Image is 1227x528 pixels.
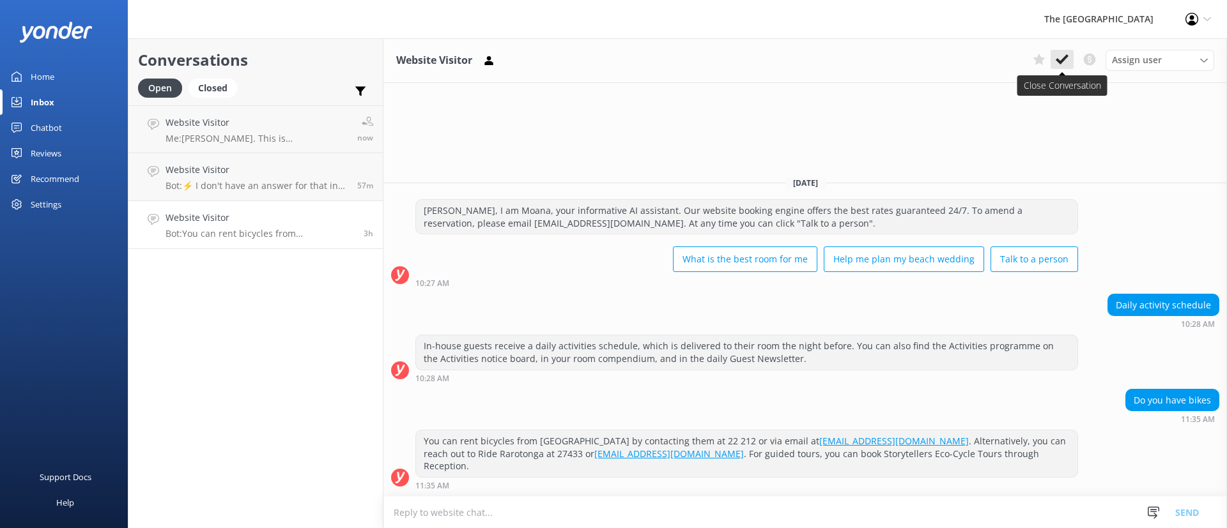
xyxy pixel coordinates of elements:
[166,163,348,177] h4: Website Visitor
[416,430,1077,477] div: You can rent bicycles from [GEOGRAPHIC_DATA] by contacting them at 22 212 or via email at . Alter...
[166,228,354,239] p: Bot: You can rent bicycles from [GEOGRAPHIC_DATA] by contacting them at 22 212 or via email at [E...
[415,481,1078,490] div: Oct 04 2025 11:35am (UTC -10:00) Pacific/Honolulu
[594,448,744,460] a: [EMAIL_ADDRESS][DOMAIN_NAME]
[128,201,383,249] a: Website VisitorBot:You can rent bicycles from [GEOGRAPHIC_DATA] by contacting them at 22 212 or v...
[1108,294,1219,316] div: Daily activity schedule
[1181,416,1215,423] strong: 11:35 AM
[189,80,243,94] a: Closed
[31,89,54,115] div: Inbox
[357,132,373,143] span: Oct 04 2025 02:53pm (UTC -10:00) Pacific/Honolulu
[415,482,449,490] strong: 11:35 AM
[1106,50,1214,70] div: Assign User
[785,177,826,188] span: [DATE]
[31,192,61,217] div: Settings
[40,464,91,490] div: Support Docs
[19,22,93,43] img: yonder-white-logo.png
[819,435,969,447] a: [EMAIL_ADDRESS][DOMAIN_NAME]
[1126,389,1219,411] div: Do you have bikes
[416,335,1077,369] div: In-house guests receive a daily activities schedule, which is delivered to their room the night b...
[138,80,189,94] a: Open
[166,133,348,144] p: Me: [PERSON_NAME]. This is [PERSON_NAME] from the Reservations. How can I help you?
[415,373,1078,382] div: Oct 04 2025 10:28am (UTC -10:00) Pacific/Honolulu
[673,246,817,272] button: What is the best room for me
[166,211,354,225] h4: Website Visitor
[56,490,74,515] div: Help
[1107,319,1219,328] div: Oct 04 2025 10:28am (UTC -10:00) Pacific/Honolulu
[138,48,373,72] h2: Conversations
[166,116,348,130] h4: Website Visitor
[415,278,1078,287] div: Oct 04 2025 10:27am (UTC -10:00) Pacific/Honolulu
[357,180,373,191] span: Oct 04 2025 01:56pm (UTC -10:00) Pacific/Honolulu
[415,375,449,382] strong: 10:28 AM
[1125,414,1219,423] div: Oct 04 2025 11:35am (UTC -10:00) Pacific/Honolulu
[416,200,1077,234] div: [PERSON_NAME], I am Moana, your informative AI assistant. Our website booking engine offers the b...
[31,115,62,140] div: Chatbot
[128,153,383,201] a: Website VisitorBot:⚡ I don't have an answer for that in my knowledge base. Please try and rephras...
[415,280,449,287] strong: 10:27 AM
[138,79,182,98] div: Open
[991,246,1078,272] button: Talk to a person
[31,166,79,192] div: Recommend
[189,79,237,98] div: Closed
[364,228,373,239] span: Oct 04 2025 11:35am (UTC -10:00) Pacific/Honolulu
[31,64,54,89] div: Home
[824,246,984,272] button: Help me plan my beach wedding
[1181,321,1215,328] strong: 10:28 AM
[396,52,472,69] h3: Website Visitor
[1112,53,1162,67] span: Assign user
[31,140,61,166] div: Reviews
[128,105,383,153] a: Website VisitorMe:[PERSON_NAME]. This is [PERSON_NAME] from the Reservations. How can I help you?now
[166,180,348,192] p: Bot: ⚡ I don't have an answer for that in my knowledge base. Please try and rephrase your questio...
